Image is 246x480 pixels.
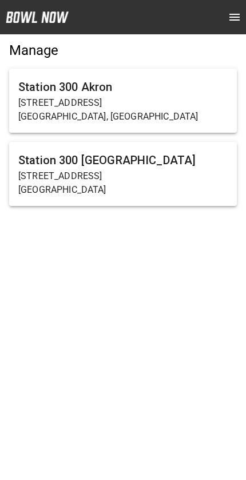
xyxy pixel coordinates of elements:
[18,183,228,197] p: [GEOGRAPHIC_DATA]
[18,110,228,124] p: [GEOGRAPHIC_DATA], [GEOGRAPHIC_DATA]
[18,169,228,183] p: [STREET_ADDRESS]
[18,78,228,96] h6: Station 300 Akron
[18,151,228,169] h6: Station 300 [GEOGRAPHIC_DATA]
[6,11,69,23] img: logo
[9,41,237,59] h5: Manage
[223,6,246,29] button: open drawer
[18,96,228,110] p: [STREET_ADDRESS]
